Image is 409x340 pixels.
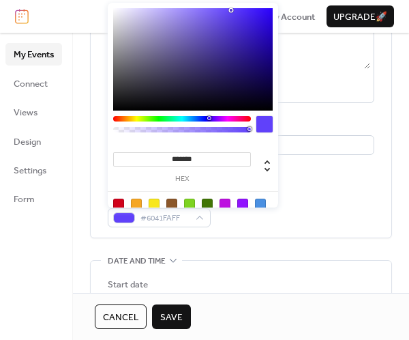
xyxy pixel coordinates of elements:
[152,304,191,329] button: Save
[5,72,62,94] a: Connect
[333,10,387,24] span: Upgrade 🚀
[5,130,62,152] a: Design
[267,10,315,23] a: My Account
[327,5,394,27] button: Upgrade🚀
[5,159,62,181] a: Settings
[14,106,37,119] span: Views
[267,10,315,24] span: My Account
[113,175,251,183] label: hex
[255,199,266,210] div: #4A90E2
[5,188,62,210] a: Form
[15,9,29,24] img: logo
[108,278,148,292] div: Start date
[14,48,54,61] span: My Events
[5,101,62,123] a: Views
[95,304,147,329] button: Cancel
[113,199,124,210] div: #D0021B
[166,199,177,210] div: #8B572A
[14,193,35,206] span: Form
[184,199,195,210] div: #7ED321
[14,164,46,178] span: Settings
[108,255,166,268] span: Date and time
[202,199,213,210] div: #417505
[5,43,62,65] a: My Events
[140,212,189,225] span: #6041FAFF
[237,199,248,210] div: #9013FE
[160,311,183,324] span: Save
[149,199,160,210] div: #F8E71C
[103,311,138,324] span: Cancel
[131,199,142,210] div: #F5A623
[14,135,41,149] span: Design
[14,77,48,91] span: Connect
[219,199,230,210] div: #BD10E0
